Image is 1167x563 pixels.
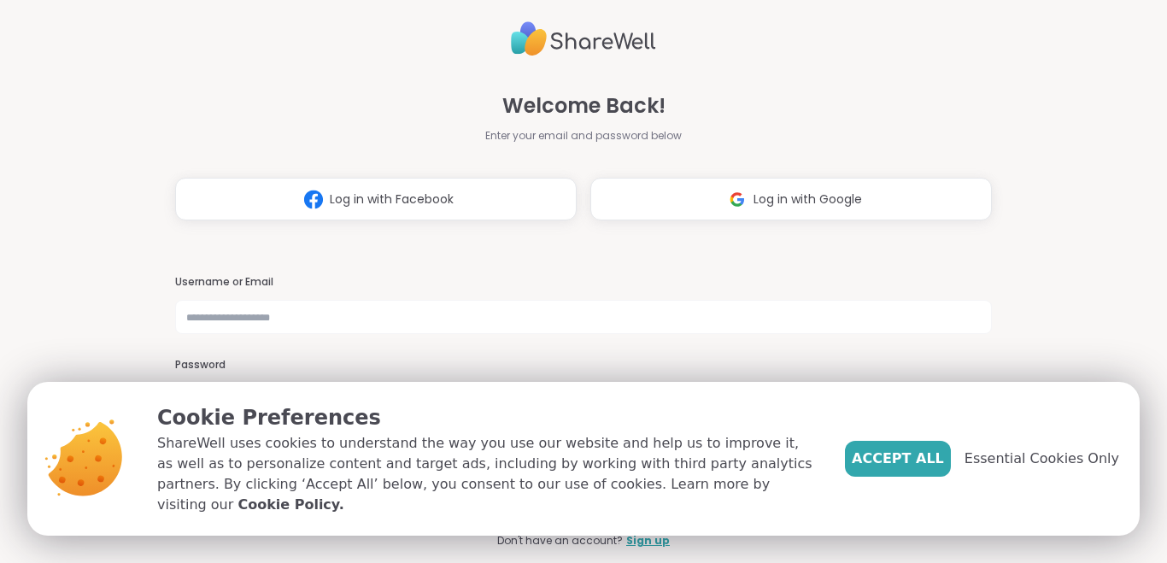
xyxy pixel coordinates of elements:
button: Log in with Facebook [175,178,577,220]
button: Accept All [845,441,951,477]
a: Cookie Policy. [238,495,343,515]
img: ShareWell Logo [511,15,656,63]
h3: Username or Email [175,275,992,290]
span: Accept All [852,449,944,469]
a: Sign up [626,533,670,548]
img: ShareWell Logomark [297,184,330,215]
span: Enter your email and password below [485,128,682,144]
span: Log in with Google [754,191,862,208]
span: Log in with Facebook [330,191,454,208]
button: Log in with Google [590,178,992,220]
h3: Password [175,358,992,372]
span: Don't have an account? [497,533,623,548]
p: Cookie Preferences [157,402,818,433]
p: ShareWell uses cookies to understand the way you use our website and help us to improve it, as we... [157,433,818,515]
span: Welcome Back! [502,91,666,121]
img: ShareWell Logomark [721,184,754,215]
span: Essential Cookies Only [965,449,1119,469]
